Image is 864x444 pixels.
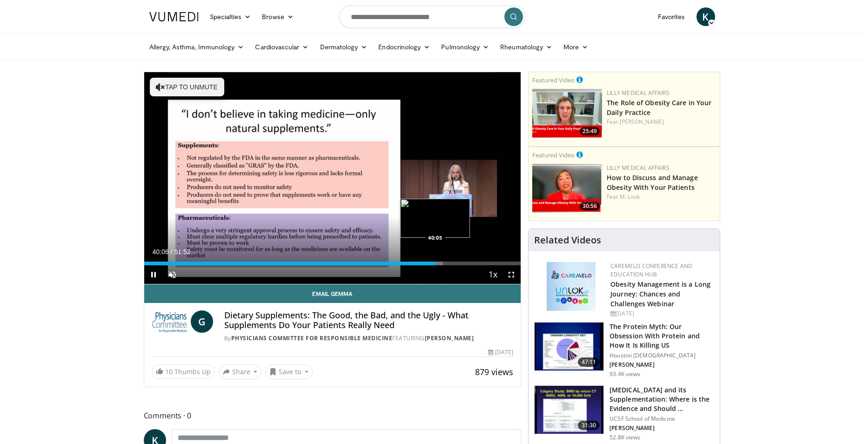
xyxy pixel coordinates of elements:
img: image.jpeg [400,199,470,238]
a: Endocrinology [373,38,435,56]
button: Fullscreen [502,265,521,284]
div: Feat. [607,118,716,126]
a: [PERSON_NAME] [425,334,474,342]
div: Feat. [607,193,716,201]
a: Obesity Management is a Long Journey: Chances and Challenges Webinar [610,280,710,308]
div: By FEATURING [224,334,513,343]
div: [DATE] [488,348,513,357]
span: 31:30 [578,421,600,430]
span: 879 views [475,366,513,377]
p: 93.4K views [609,370,640,378]
a: G [191,310,213,333]
span: 10 [165,367,173,376]
button: Save to [265,364,313,379]
a: Browse [256,7,299,26]
small: Featured Video [532,151,575,159]
img: b7b8b05e-5021-418b-a89a-60a270e7cf82.150x105_q85_crop-smart_upscale.jpg [535,323,603,371]
a: 25:49 [532,89,602,138]
button: Unmute [163,265,181,284]
div: Progress Bar [144,262,521,265]
a: K [697,7,715,26]
h4: Dietary Supplements: The Good, the Bad, and the Ugly - What Supplements Do Your Patients Really Need [224,310,513,330]
span: 51:52 [174,248,190,256]
span: 30:56 [580,202,600,210]
a: Physicians Committee for Responsible Medicine [231,334,393,342]
small: Featured Video [532,76,575,84]
p: 52.8K views [609,434,640,441]
button: Share [219,364,262,379]
p: [PERSON_NAME] [609,361,714,369]
p: UCSF School of Medicine [609,415,714,423]
a: CaReMeLO Conference and Education Hub [610,262,692,278]
a: Allergy, Asthma, Immunology [144,38,250,56]
p: Houston [DEMOGRAPHIC_DATA] [609,352,714,359]
img: e1208b6b-349f-4914-9dd7-f97803bdbf1d.png.150x105_q85_crop-smart_upscale.png [532,89,602,138]
a: More [558,38,594,56]
span: 47:11 [578,357,600,367]
video-js: Video Player [144,72,521,284]
span: / [171,248,173,256]
a: Favorites [652,7,691,26]
span: 25:49 [580,127,600,135]
a: Dermatology [315,38,373,56]
a: M. Look [620,193,640,201]
span: Comments 0 [144,410,522,422]
img: Physicians Committee for Responsible Medicine [152,310,187,333]
h3: The Protein Myth: Our Obsession With Protein and How It Is Killing US [609,322,714,350]
img: c98a6a29-1ea0-4bd5-8cf5-4d1e188984a7.png.150x105_q85_crop-smart_upscale.png [532,164,602,213]
a: Lilly Medical Affairs [607,89,670,97]
a: Specialties [204,7,257,26]
a: Cardiovascular [249,38,314,56]
a: Email Gemma [144,284,521,303]
p: [PERSON_NAME] [609,424,714,432]
a: 30:56 [532,164,602,213]
button: Tap to unmute [150,78,224,96]
button: Playback Rate [483,265,502,284]
a: The Role of Obesity Care in Your Daily Practice [607,98,711,117]
a: 31:30 [MEDICAL_DATA] and its Supplementation: Where is the Evidence and Should … UCSF School of M... [534,385,714,441]
span: 40:06 [153,248,169,256]
div: [DATE] [610,309,712,318]
h4: Related Videos [534,235,601,246]
a: 47:11 The Protein Myth: Our Obsession With Protein and How It Is Killing US Houston [DEMOGRAPHIC_... [534,322,714,378]
input: Search topics, interventions [339,6,525,28]
a: Lilly Medical Affairs [607,164,670,172]
a: [PERSON_NAME] [620,118,664,126]
a: How to Discuss and Manage Obesity With Your Patients [607,173,698,192]
a: Rheumatology [495,38,558,56]
button: Pause [144,265,163,284]
a: Pulmonology [435,38,495,56]
img: 45df64a9-a6de-482c-8a90-ada250f7980c.png.150x105_q85_autocrop_double_scale_upscale_version-0.2.jpg [547,262,596,311]
h3: [MEDICAL_DATA] and its Supplementation: Where is the Evidence and Should … [609,385,714,413]
img: 4bb25b40-905e-443e-8e37-83f056f6e86e.150x105_q85_crop-smart_upscale.jpg [535,386,603,434]
a: 10 Thumbs Up [152,364,215,379]
img: VuMedi Logo [149,12,199,21]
